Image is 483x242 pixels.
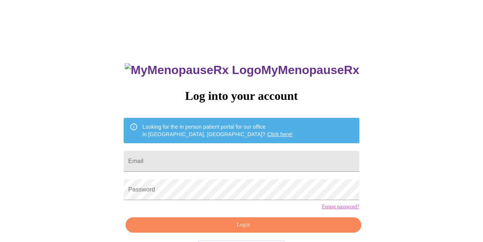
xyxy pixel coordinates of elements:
[126,217,361,233] button: Login
[267,131,293,137] a: Click here!
[124,89,359,103] h3: Log into your account
[142,120,293,141] div: Looking for the in person patient portal for our office in [GEOGRAPHIC_DATA], [GEOGRAPHIC_DATA]?
[125,63,261,77] img: MyMenopauseRx Logo
[322,204,359,210] a: Forgot password?
[134,220,352,230] span: Login
[125,63,359,77] h3: MyMenopauseRx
